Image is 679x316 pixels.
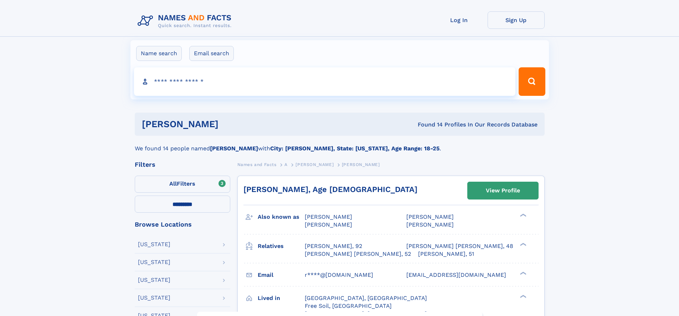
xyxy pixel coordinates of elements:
[295,162,334,167] span: [PERSON_NAME]
[243,185,417,194] a: [PERSON_NAME], Age [DEMOGRAPHIC_DATA]
[258,269,305,281] h3: Email
[138,277,170,283] div: [US_STATE]
[284,160,288,169] a: A
[135,176,230,193] label: Filters
[169,180,177,187] span: All
[138,242,170,247] div: [US_STATE]
[518,242,527,247] div: ❯
[136,46,182,61] label: Name search
[135,221,230,228] div: Browse Locations
[342,162,380,167] span: [PERSON_NAME]
[518,294,527,299] div: ❯
[237,160,277,169] a: Names and Facts
[138,259,170,265] div: [US_STATE]
[142,120,318,129] h1: [PERSON_NAME]
[519,67,545,96] button: Search Button
[518,213,527,218] div: ❯
[138,295,170,301] div: [US_STATE]
[305,295,427,301] span: [GEOGRAPHIC_DATA], [GEOGRAPHIC_DATA]
[135,161,230,168] div: Filters
[305,221,352,228] span: [PERSON_NAME]
[318,121,537,129] div: Found 14 Profiles In Our Records Database
[135,11,237,31] img: Logo Names and Facts
[305,250,411,258] a: [PERSON_NAME] [PERSON_NAME], 52
[431,11,488,29] a: Log In
[258,211,305,223] h3: Also known as
[486,182,520,199] div: View Profile
[406,213,454,220] span: [PERSON_NAME]
[284,162,288,167] span: A
[295,160,334,169] a: [PERSON_NAME]
[258,240,305,252] h3: Relatives
[406,242,513,250] a: [PERSON_NAME] [PERSON_NAME], 48
[488,11,545,29] a: Sign Up
[189,46,234,61] label: Email search
[406,271,506,278] span: [EMAIL_ADDRESS][DOMAIN_NAME]
[270,145,439,152] b: City: [PERSON_NAME], State: [US_STATE], Age Range: 18-25
[518,271,527,275] div: ❯
[468,182,538,199] a: View Profile
[406,221,454,228] span: [PERSON_NAME]
[258,292,305,304] h3: Lived in
[418,250,474,258] a: [PERSON_NAME], 51
[305,213,352,220] span: [PERSON_NAME]
[210,145,258,152] b: [PERSON_NAME]
[134,67,516,96] input: search input
[135,136,545,153] div: We found 14 people named with .
[305,242,362,250] a: [PERSON_NAME], 92
[305,302,392,309] span: Free Soil, [GEOGRAPHIC_DATA]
